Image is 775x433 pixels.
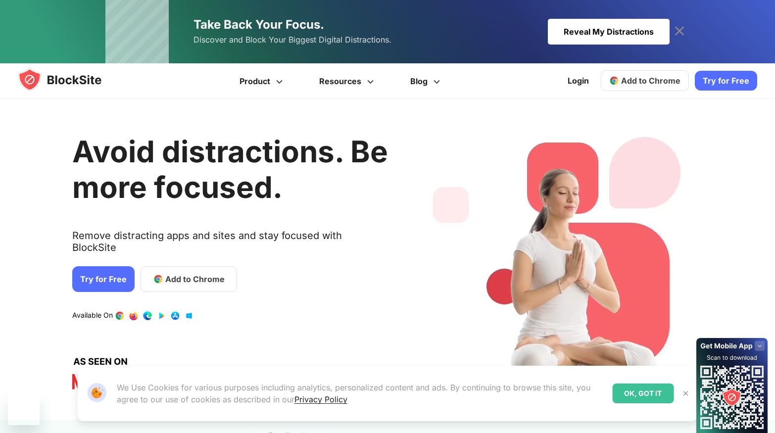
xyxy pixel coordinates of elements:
[601,70,689,91] a: Add to Chrome
[621,76,680,86] span: Add to Chrome
[548,19,670,45] div: Reveal My Distractions
[393,63,460,99] a: Blog
[8,393,40,425] iframe: Button to launch messaging window
[294,394,347,404] a: Privacy Policy
[194,17,324,32] span: Take Back Your Focus.
[302,63,393,99] a: Resources
[695,71,757,91] a: Try for Free
[72,266,135,292] a: Try for Free
[72,311,113,321] text: Available On
[612,384,674,403] div: OK, GOT IT
[117,382,605,405] p: We Use Cookies for various purposes including analytics, personalized content and ads. By continu...
[165,273,225,285] span: Add to Chrome
[141,266,237,292] a: Add to Chrome
[562,69,595,93] a: Login
[609,76,619,86] img: chrome-icon.svg
[72,230,388,261] text: Remove distracting apps and sites and stay focused with BlockSite
[72,134,388,205] h1: Avoid distractions. Be more focused.
[679,387,692,400] button: Close
[18,68,121,92] img: blocksite-icon.5d769676.svg
[681,389,689,397] img: Close
[223,63,302,99] a: Product
[194,33,391,47] span: Discover and Block Your Biggest Digital Distractions.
